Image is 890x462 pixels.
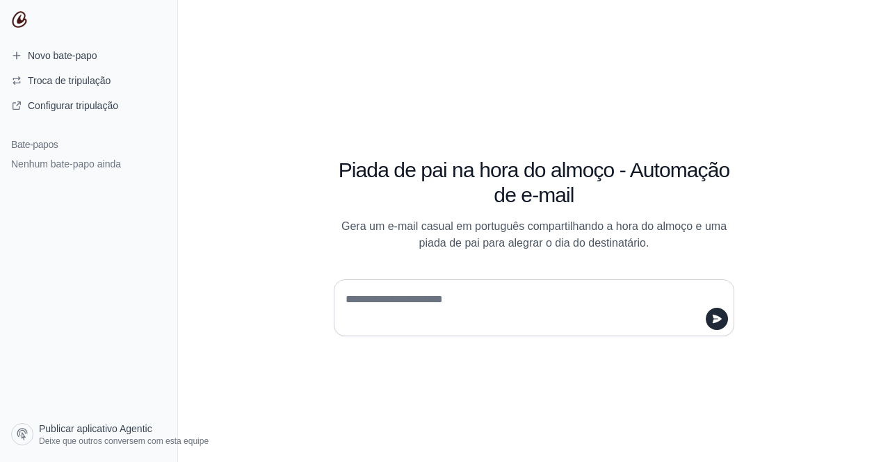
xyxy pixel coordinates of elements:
[11,11,28,28] img: Logotipo da CrewAI
[820,395,890,462] div: Widget de chat
[28,75,111,86] font: Troca de tripulação
[6,94,172,117] a: Configurar tripulação
[11,139,58,150] font: Bate-papos
[820,395,890,462] iframe: Chat Widget
[28,100,118,111] font: Configurar tripulação
[6,44,172,67] a: Novo bate-papo
[28,50,97,61] font: Novo bate-papo
[39,436,209,446] font: Deixe que outros conversem com esta equipe
[6,69,172,92] button: Troca de tripulação
[341,220,727,249] font: Gera um e-mail casual em português compartilhando a hora do almoço e uma piada de pai para alegra...
[11,158,121,170] font: Nenhum bate-papo ainda
[339,158,730,206] font: Piada de pai na hora do almoço - Automação de e-mail
[39,423,152,434] font: Publicar aplicativo Agentic
[6,418,183,451] a: Publicar aplicativo Agentic Deixe que outros conversem com esta equipe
